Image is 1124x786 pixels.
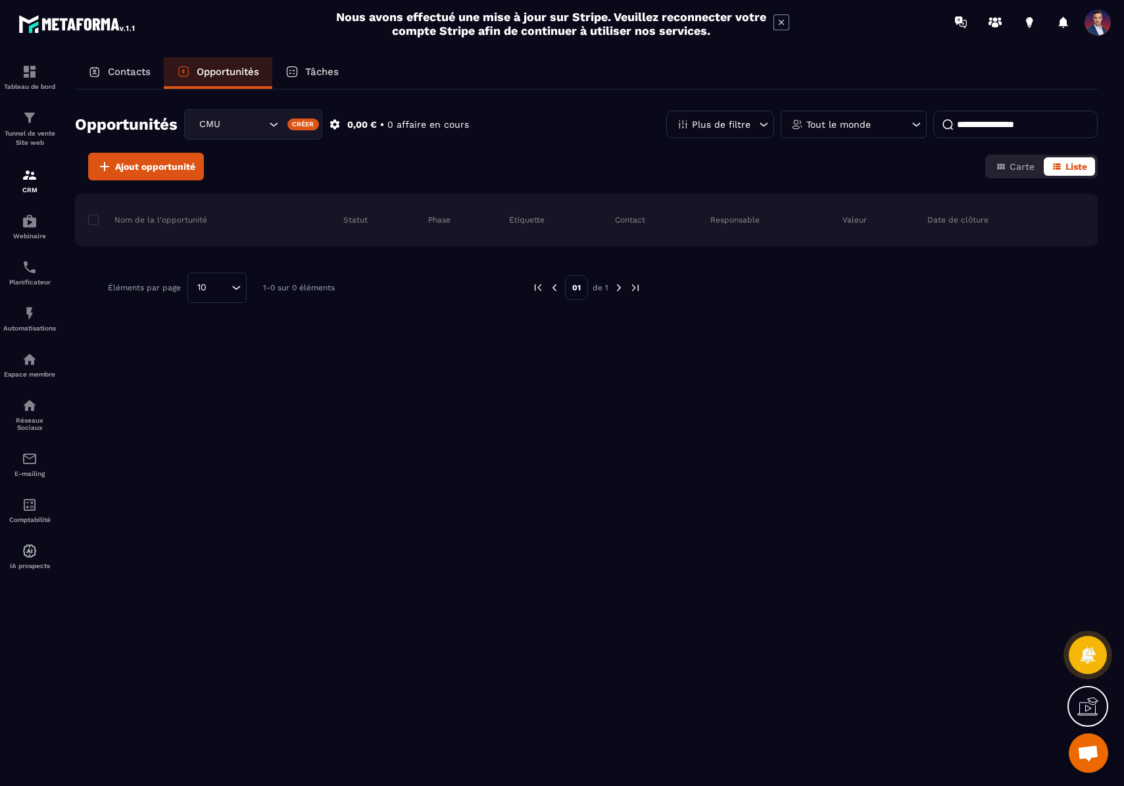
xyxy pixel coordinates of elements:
[3,186,56,194] p: CRM
[593,282,608,293] p: de 1
[305,66,339,78] p: Tâches
[380,118,384,131] p: •
[3,296,56,342] a: automationsautomationsAutomatisations
[806,120,871,129] p: Tout le monde
[272,57,352,89] a: Tâches
[22,64,37,80] img: formation
[22,398,37,413] img: social-network
[22,110,37,126] img: formation
[164,57,272,89] a: Opportunités
[988,157,1042,176] button: Carte
[242,117,266,132] input: Search for option
[193,280,211,295] span: 10
[615,215,645,225] p: Contact
[927,215,989,225] p: Date de clôture
[3,232,56,240] p: Webinaire
[22,352,37,367] img: automations
[3,388,56,441] a: social-networksocial-networkRéseaux Sociaux
[509,215,545,225] p: Étiquette
[22,305,37,321] img: automations
[3,54,56,100] a: formationformationTableau de bord
[347,118,377,131] p: 0,00 €
[1010,161,1035,172] span: Carte
[629,282,641,294] img: next
[184,109,322,140] div: Search for option
[115,160,195,173] span: Ajout opportunité
[88,215,207,225] p: Nom de la l'opportunité
[613,282,625,294] img: next
[3,487,56,533] a: accountantaccountantComptabilité
[3,342,56,388] a: automationsautomationsEspace membre
[3,100,56,157] a: formationformationTunnel de vente Site web
[18,12,137,36] img: logo
[3,325,56,332] p: Automatisations
[549,282,560,294] img: prev
[3,441,56,487] a: emailemailE-mailing
[710,215,760,225] p: Responsable
[22,451,37,467] img: email
[387,118,469,131] p: 0 affaire en cours
[3,516,56,523] p: Comptabilité
[3,129,56,147] p: Tunnel de vente Site web
[565,275,588,300] p: 01
[197,66,259,78] p: Opportunités
[428,215,451,225] p: Phase
[88,153,204,180] button: Ajout opportunité
[196,117,242,132] span: CMU
[3,562,56,569] p: IA prospects
[108,283,181,292] p: Éléments par page
[22,213,37,229] img: automations
[22,497,37,513] img: accountant
[3,157,56,203] a: formationformationCRM
[843,215,867,225] p: Valeur
[1069,733,1108,773] a: Ouvrir le chat
[75,57,164,89] a: Contacts
[3,371,56,378] p: Espace membre
[532,282,544,294] img: prev
[3,249,56,296] a: schedulerschedulerPlanificateur
[22,543,37,559] img: automations
[343,215,368,225] p: Statut
[75,111,178,138] h2: Opportunités
[211,280,228,295] input: Search for option
[108,66,151,78] p: Contacts
[22,259,37,275] img: scheduler
[187,273,247,303] div: Search for option
[3,83,56,90] p: Tableau de bord
[692,120,750,129] p: Plus de filtre
[3,470,56,477] p: E-mailing
[3,203,56,249] a: automationsautomationsWebinaire
[287,118,320,130] div: Créer
[1065,161,1087,172] span: Liste
[1044,157,1095,176] button: Liste
[335,10,767,38] h2: Nous avons effectué une mise à jour sur Stripe. Veuillez reconnecter votre compte Stripe afin de ...
[263,283,335,292] p: 1-0 sur 0 éléments
[3,278,56,286] p: Planificateur
[22,167,37,183] img: formation
[3,417,56,431] p: Réseaux Sociaux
